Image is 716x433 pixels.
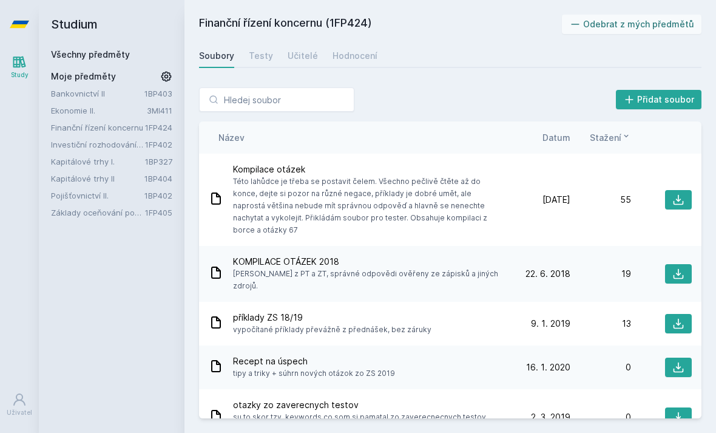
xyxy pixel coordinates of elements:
[51,206,145,219] a: Základy oceňování podniku
[51,70,116,83] span: Moje předměty
[616,90,702,109] button: Přidat soubor
[570,318,631,330] div: 13
[542,131,570,144] button: Datum
[249,44,273,68] a: Testy
[145,208,172,217] a: 1FP405
[51,155,145,168] a: Kapitálové trhy I.
[288,44,318,68] a: Učitelé
[590,131,621,144] span: Stažení
[144,89,172,98] a: 1BP403
[570,194,631,206] div: 55
[233,399,505,411] span: otazky zo zaverecnych testov
[144,174,172,183] a: 1BP404
[233,176,505,236] span: Této lahůdce je třeba se postavit čelem. Všechno pečlivě čtěte až do konce, dejte si pozor na růz...
[145,140,172,149] a: 1FP402
[526,361,570,373] span: 16. 1. 2020
[570,361,631,373] div: 0
[145,157,172,166] a: 1BP327
[199,87,354,112] input: Hledej soubor
[542,194,570,206] span: [DATE]
[570,411,631,423] div: 0
[147,106,172,115] a: 3MI411
[233,256,505,268] span: KOMPILACE OTÁZEK 2018
[199,50,234,62] div: Soubory
[51,189,144,202] a: Pojišťovnictví II.
[333,44,377,68] a: Hodnocení
[7,408,32,417] div: Uživatel
[288,50,318,62] div: Učitelé
[2,386,36,423] a: Uživatel
[51,138,145,151] a: Investiční rozhodování a dlouhodobé financování
[51,104,147,117] a: Ekonomie II.
[2,49,36,86] a: Study
[199,15,562,34] h2: Finanční řízení koncernu (1FP424)
[562,15,702,34] button: Odebrat z mých předmětů
[145,123,172,132] a: 1FP424
[525,268,570,280] span: 22. 6. 2018
[233,163,505,176] span: Kompilace otázek
[218,131,245,144] button: Název
[51,172,144,185] a: Kapitálové trhy II
[51,49,130,60] a: Všechny předměty
[51,121,145,134] a: Finanční řízení koncernu
[233,312,431,324] span: příklady ZS 18/19
[333,50,377,62] div: Hodnocení
[233,367,395,380] span: tipy a triky + súhrn nových otázok zo ZS 2019
[144,191,172,200] a: 1BP402
[570,268,631,280] div: 19
[233,268,505,292] span: [PERSON_NAME] z PT a ZT, správné odpovědi ověřeny ze zápisků a jiných zdrojů.
[590,131,631,144] button: Stažení
[233,355,395,367] span: Recept na úspech
[11,70,29,80] div: Study
[199,44,234,68] a: Soubory
[531,411,570,423] span: 2. 3. 2019
[531,318,570,330] span: 9. 1. 2019
[51,87,144,100] a: Bankovnictví II
[233,324,431,336] span: vypočítané příklady převážně z přednášek, bez záruky
[249,50,273,62] div: Testy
